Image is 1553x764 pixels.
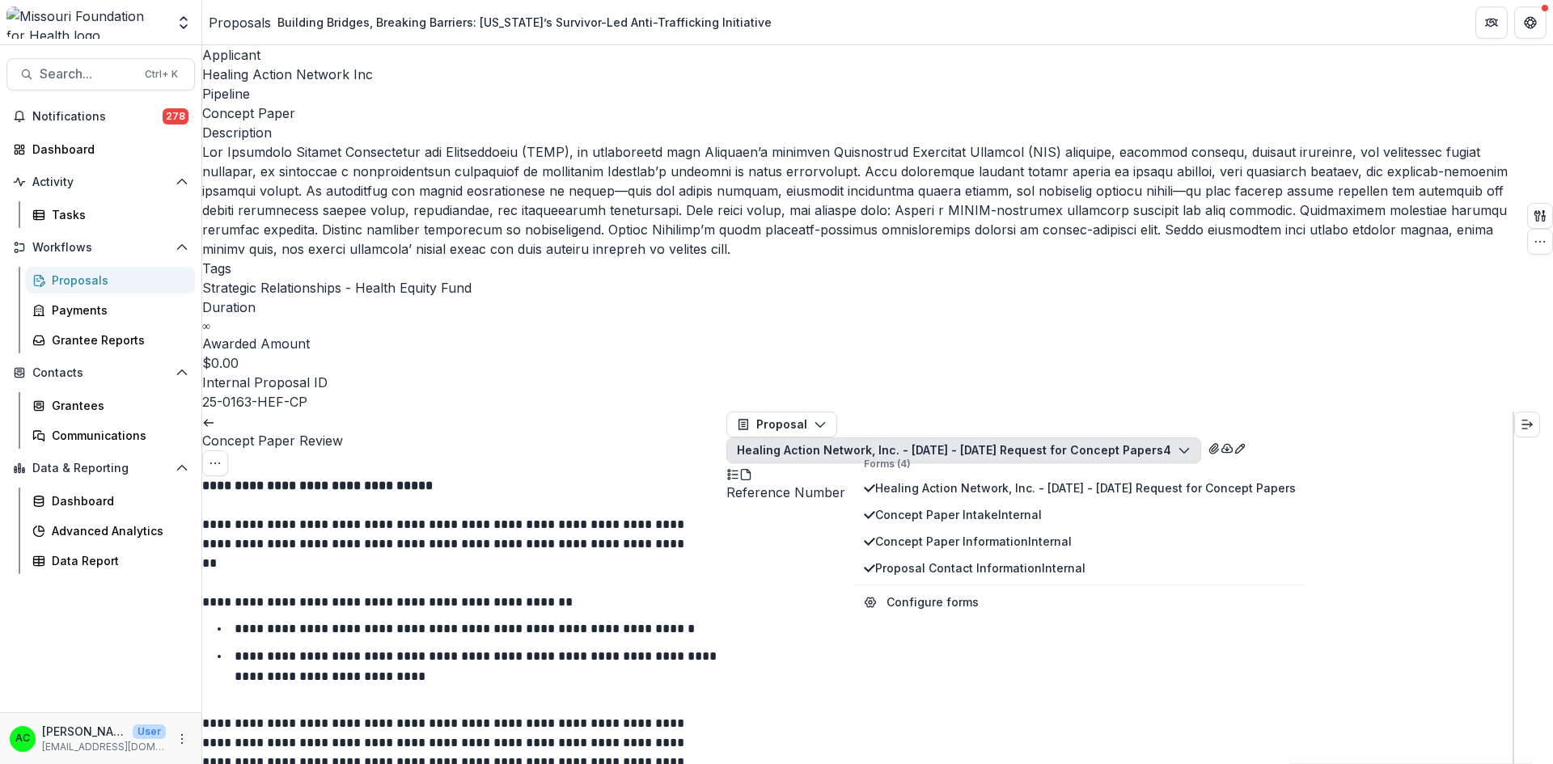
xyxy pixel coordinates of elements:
span: Concept Paper Information [875,533,1296,550]
p: 25-0163-HEF-CP [202,392,307,412]
p: Pipeline [202,84,1521,103]
div: Alyssa Curran [15,733,30,744]
button: PDF view [739,463,752,483]
a: Communications [26,422,195,449]
button: Open Data & Reporting [6,455,195,481]
span: Healing Action Network, Inc. - [DATE] - [DATE] Request for Concept Papers [875,479,1296,496]
p: Concept Paper [202,103,295,123]
div: Payments [52,302,182,319]
div: Advanced Analytics [52,522,182,539]
p: Forms (4) [864,457,1296,471]
p: ∞ [202,317,210,334]
button: Notifications278 [6,103,195,129]
span: Data & Reporting [32,462,169,475]
span: Internal [1042,561,1085,575]
a: Grantees [26,392,195,419]
div: Grantee Reports [52,331,182,348]
button: Open Contacts [6,360,195,386]
button: Proposal [726,412,837,437]
span: Workflows [32,241,169,255]
button: Open entity switcher [172,6,195,39]
span: Concept Paper Intake [875,506,1296,523]
span: Proposal Contact Information [875,559,1296,576]
button: Partners [1475,6,1508,39]
a: Proposals [26,267,195,293]
div: Communications [52,427,182,444]
div: Grantees [52,397,182,414]
a: Proposals [209,13,271,32]
a: Advanced Analytics [26,517,195,544]
nav: breadcrumb [209,11,778,34]
div: Data Report [52,552,182,569]
div: Tasks [52,206,182,223]
div: Dashboard [52,492,182,509]
p: Awarded Amount [202,334,1521,353]
span: Internal [998,508,1042,521]
button: Get Help [1514,6,1547,39]
button: Options [202,450,228,476]
p: $0.00 [202,353,239,373]
p: Description [202,123,1521,142]
button: Open Activity [6,169,195,195]
a: Payments [26,297,195,323]
button: Expand right [1514,412,1540,437]
div: Dashboard [32,141,182,158]
p: Tags [202,259,1521,278]
span: Internal [1028,534,1072,548]
button: Open Workflows [6,234,195,260]
a: Grantee Reports [26,327,195,353]
a: Tasks [26,201,195,228]
button: More [172,729,192,749]
a: Dashboard [6,136,195,163]
p: Internal Proposal ID [202,373,1521,392]
p: Duration [202,298,1521,317]
button: Plaintext view [726,463,739,483]
button: Search... [6,58,195,91]
button: View Attached Files [1208,437,1221,457]
div: Ctrl + K [142,65,181,83]
span: Activity [32,175,169,189]
span: Strategic Relationships - Health Equity Fund [202,280,472,296]
span: Notifications [32,110,163,124]
h3: Concept Paper Review [202,431,726,450]
p: Lor Ipsumdolo Sitamet Consectetur adi Elitseddoeiu (TEMP), in utlaboreetd magn Aliquaen’a minimve... [202,142,1521,259]
p: [EMAIL_ADDRESS][DOMAIN_NAME] [42,740,166,754]
button: Edit as form [1234,437,1246,457]
span: Contacts [32,366,169,380]
a: Data Report [26,547,195,574]
p: User [133,724,166,739]
a: Healing Action Network Inc [202,66,373,82]
a: Dashboard [26,488,195,514]
div: Proposals [52,272,182,289]
p: [PERSON_NAME] [42,723,126,740]
p: Applicant [202,45,1521,65]
img: Missouri Foundation for Health logo [6,6,166,39]
span: Search... [40,66,135,82]
div: Building Bridges, Breaking Barriers: [US_STATE]’s Survivor-Led Anti-Trafficking Initiative [277,14,772,31]
span: 278 [163,108,188,125]
button: Healing Action Network, Inc. - [DATE] - [DATE] Request for Concept Papers4 [726,437,1201,463]
p: Reference Number [726,483,1513,502]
